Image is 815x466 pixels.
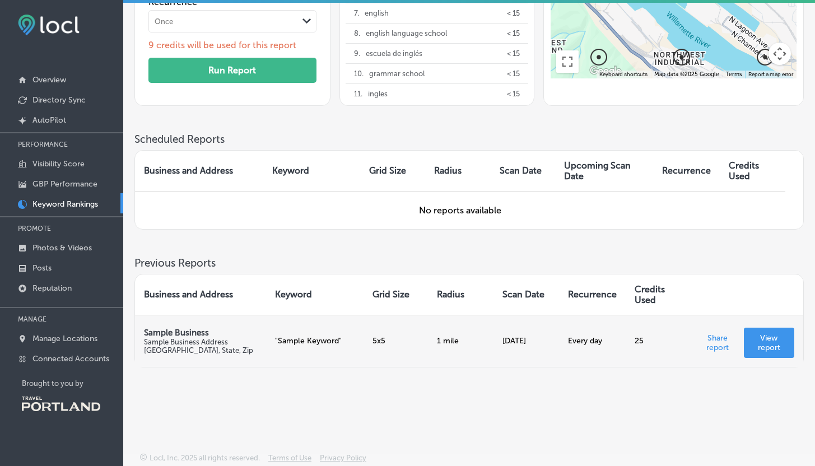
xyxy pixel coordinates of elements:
[428,274,493,315] th: Radius
[32,263,52,273] p: Posts
[493,315,558,367] td: [DATE]
[135,274,266,315] th: Business and Address
[744,328,794,358] a: View report
[366,24,447,43] p: english language school
[354,64,364,83] p: 10 .
[148,58,316,83] button: Run Report
[720,151,785,191] th: Credits Used
[369,64,425,83] p: grammar school
[360,151,425,191] th: Grid Size
[491,151,556,191] th: Scan Date
[32,283,72,293] p: Reputation
[32,115,66,125] p: AutoPilot
[263,151,360,191] th: Keyword
[134,257,804,269] h3: Previous Reports
[493,274,558,315] th: Scan Date
[32,95,86,105] p: Directory Sync
[556,50,579,73] button: Toggle fullscreen view
[769,43,791,65] button: Map camera controls
[354,44,360,63] p: 9 .
[726,71,742,78] a: Terms
[354,24,360,43] p: 8 .
[700,330,735,352] p: Share report
[368,84,388,104] p: ingles
[599,71,648,78] button: Keyboard shortcuts
[32,75,66,85] p: Overview
[507,3,520,23] p: < 15
[365,3,389,23] p: english
[507,64,520,83] p: < 15
[555,151,653,191] th: Upcoming Scan Date
[587,64,624,78] img: Google
[428,315,493,367] td: 1 mile
[22,397,100,411] img: Travel Portland
[135,191,785,229] td: No reports available
[653,151,720,191] th: Recurrence
[626,274,691,315] th: Credits Used
[266,274,364,315] th: Keyword
[150,454,260,462] p: Locl, Inc. 2025 all rights reserved.
[364,274,429,315] th: Grid Size
[32,159,85,169] p: Visibility Score
[32,179,97,189] p: GBP Performance
[32,334,97,343] p: Manage Locations
[354,3,359,23] p: 7 .
[144,338,257,355] p: Sample Business Address [GEOGRAPHIC_DATA], State, Zip
[144,328,257,338] p: Sample Business
[366,44,422,63] p: escuela de inglés
[587,64,624,78] a: Open this area in Google Maps (opens a new window)
[425,151,491,191] th: Radius
[364,315,429,367] td: 5x5
[32,354,109,364] p: Connected Accounts
[32,199,98,209] p: Keyword Rankings
[32,243,92,253] p: Photos & Videos
[135,151,263,191] th: Business and Address
[559,274,626,315] th: Recurrence
[654,71,719,78] span: Map data ©2025 Google
[559,315,626,367] td: Every day
[155,17,173,25] div: Once
[22,379,123,388] p: Brought to you by
[266,315,364,367] td: "Sample Keyword"
[148,40,316,50] p: 9 credits will be used for this report
[507,84,520,104] p: < 15
[134,133,804,146] h3: Scheduled Reports
[626,315,691,367] td: 25
[354,84,362,104] p: 11 .
[18,15,80,35] img: fda3e92497d09a02dc62c9cd864e3231.png
[507,24,520,43] p: < 15
[753,333,785,352] p: View report
[748,71,793,77] a: Report a map error
[507,44,520,63] p: < 15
